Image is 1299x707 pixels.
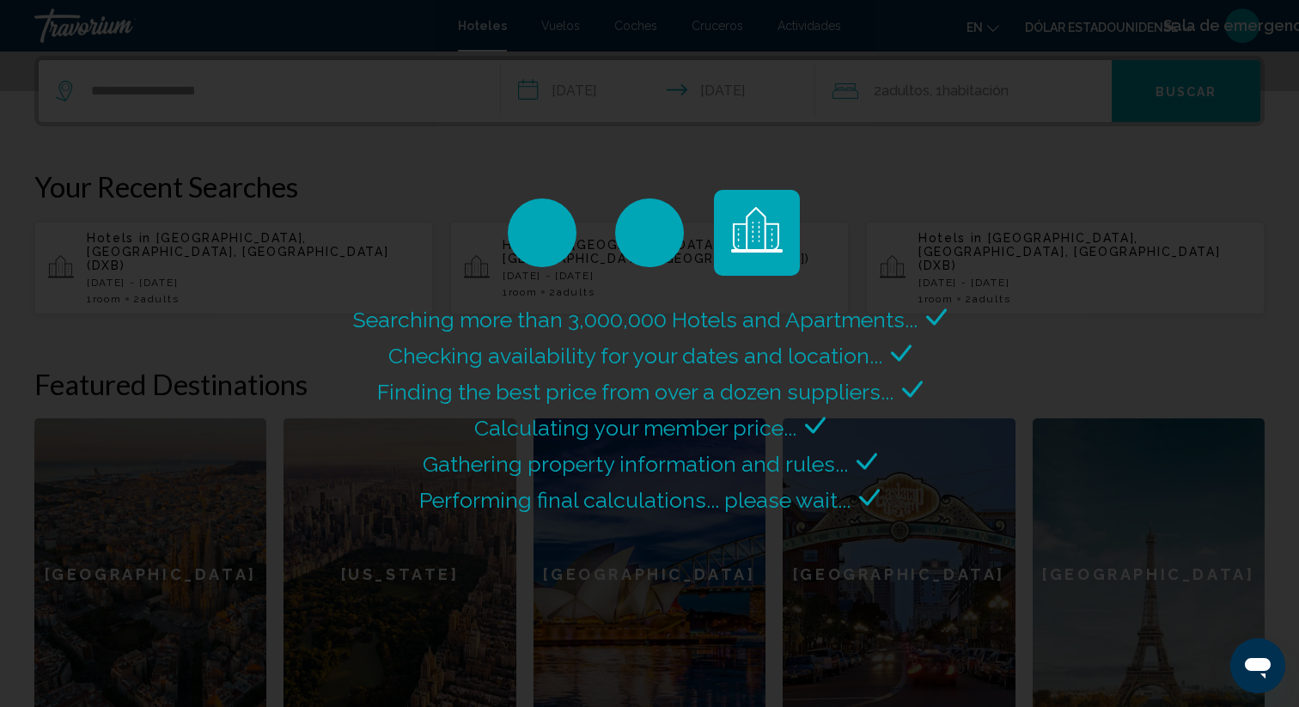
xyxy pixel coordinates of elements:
span: Searching more than 3,000,000 Hotels and Apartments... [353,307,918,332]
span: Performing final calculations... please wait... [419,487,851,513]
span: Checking availability for your dates and location... [388,343,882,369]
span: Calculating your member price... [474,415,796,441]
iframe: Botón para iniciar la ventana de mensajería [1230,638,1285,693]
span: Finding the best price from over a dozen suppliers... [377,379,893,405]
span: Gathering property information and rules... [423,451,848,477]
